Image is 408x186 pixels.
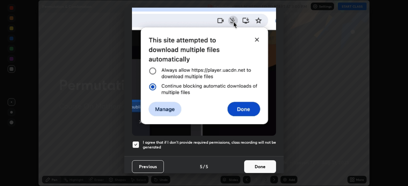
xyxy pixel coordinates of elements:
h5: I agree that if I don't provide required permissions, class recording will not be generated [143,140,276,150]
button: Done [244,160,276,173]
button: Previous [132,160,164,173]
h4: 5 [206,163,208,170]
h4: / [203,163,205,170]
h4: 5 [200,163,202,170]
